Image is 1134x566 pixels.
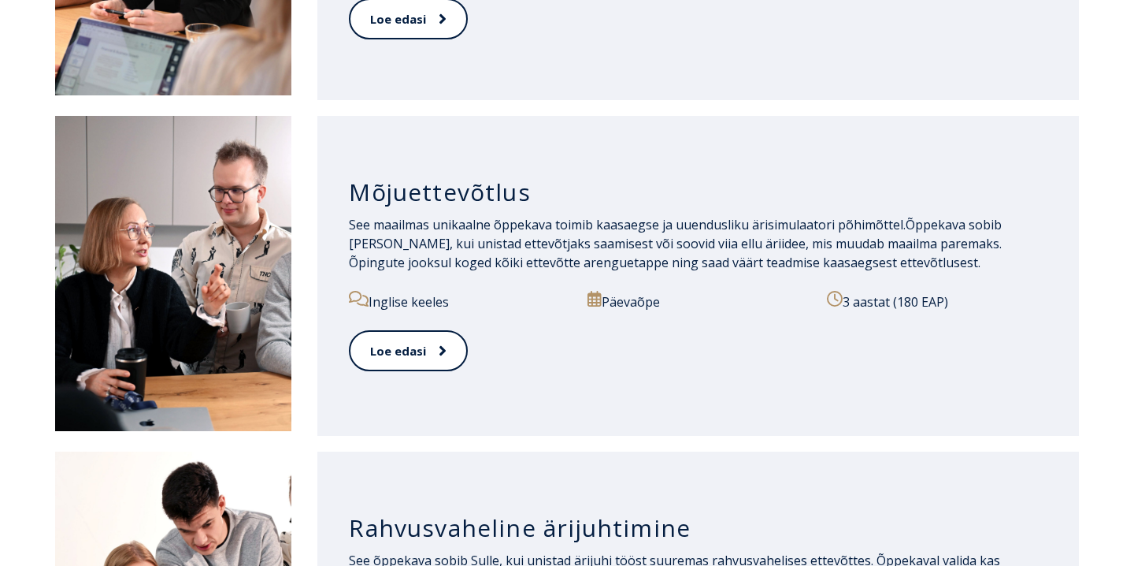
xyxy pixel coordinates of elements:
[827,291,1032,311] p: 3 aastat (180 EAP)
[55,116,291,431] img: Mõjuettevõtlus
[349,177,1047,207] h3: Mõjuettevõtlus
[349,291,569,311] p: Inglise keeles
[587,291,808,311] p: Päevaõpe
[349,330,468,372] a: Loe edasi
[349,216,906,233] span: See maailmas unikaalne õppekava toimib kaasaegse ja uuendusliku ärisimulaatori põhimõttel.
[349,513,1047,543] h3: Rahvusvaheline ärijuhtimine
[349,216,1002,271] span: Õppekava sobib [PERSON_NAME], kui unistad ettevõtjaks saamisest või soovid viia ellu äriidee, mis...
